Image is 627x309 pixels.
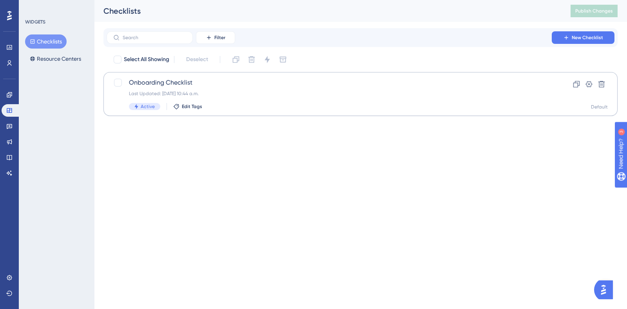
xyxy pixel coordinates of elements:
div: Checklists [103,5,551,16]
span: Need Help? [18,2,49,11]
span: Active [141,103,155,110]
span: Select All Showing [124,55,169,64]
button: Resource Centers [25,52,86,66]
span: New Checklist [572,34,603,41]
span: Deselect [186,55,208,64]
button: Publish Changes [571,5,618,17]
div: Last Updated: [DATE] 10:44 a.m. [129,90,529,97]
div: WIDGETS [25,19,45,25]
button: Deselect [179,52,215,67]
button: New Checklist [552,31,614,44]
span: Edit Tags [182,103,202,110]
span: Onboarding Checklist [129,78,529,87]
button: Filter [196,31,235,44]
span: Publish Changes [575,8,613,14]
button: Edit Tags [173,103,202,110]
button: Checklists [25,34,67,49]
div: 3 [54,4,57,10]
iframe: UserGuiding AI Assistant Launcher [594,278,618,302]
div: Default [591,104,608,110]
span: Filter [214,34,225,41]
input: Search [123,35,186,40]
